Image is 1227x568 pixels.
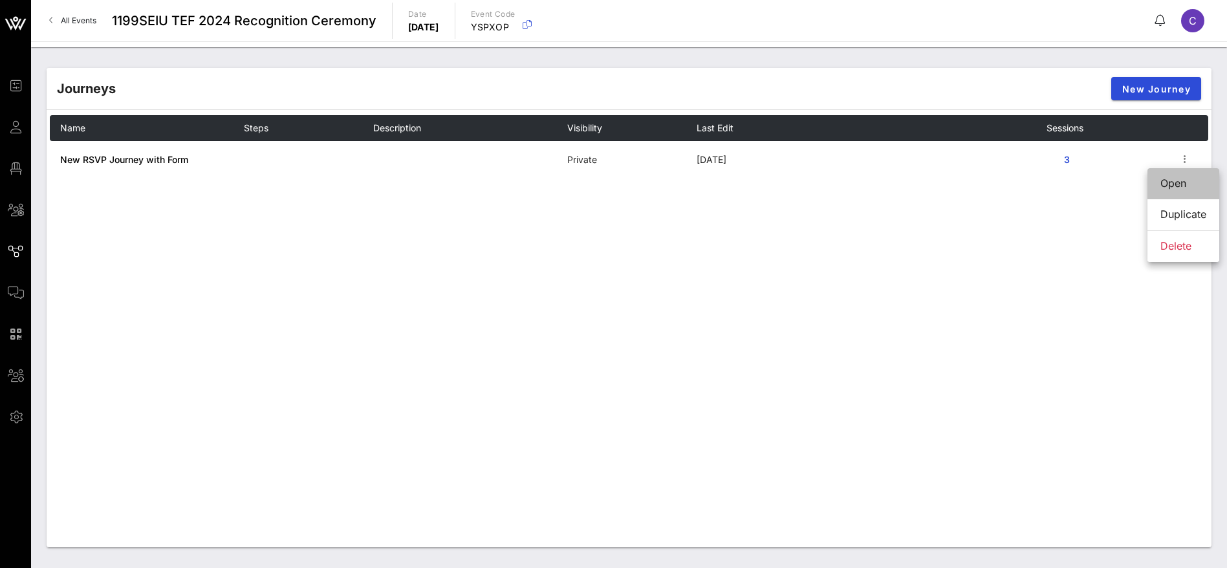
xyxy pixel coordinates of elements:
div: C [1181,9,1204,32]
th: Visibility: Not sorted. Activate to sort ascending. [567,115,697,141]
p: YSPXOP [471,21,516,34]
span: Steps [244,122,268,133]
th: Name: Not sorted. Activate to sort ascending. [50,115,244,141]
p: [DATE] [408,21,439,34]
button: 3 [1047,147,1088,171]
span: 1199SEIU TEF 2024 Recognition Ceremony [112,11,376,30]
p: Date [408,8,439,21]
span: All Events [61,16,96,25]
span: Visibility [567,122,602,133]
span: Sessions [1047,122,1083,133]
span: C [1189,14,1197,27]
a: New RSVP Journey with Form [60,154,188,165]
p: Event Code [471,8,516,21]
a: All Events [41,10,104,31]
div: Journeys [57,79,116,98]
th: Description: Not sorted. Activate to sort ascending. [373,115,567,141]
span: Name [60,122,85,133]
span: New Journey [1122,83,1191,94]
span: Private [567,154,597,165]
div: Duplicate [1160,208,1206,221]
span: 3 [1057,154,1078,165]
th: Sessions: Not sorted. Activate to sort ascending. [1047,115,1176,141]
button: New Journey [1111,77,1201,100]
div: Delete [1160,240,1206,252]
th: Steps [244,115,373,141]
span: Description [373,122,421,133]
th: Last Edit: Not sorted. Activate to sort ascending. [697,115,1047,141]
span: [DATE] [697,154,726,165]
span: Last Edit [697,122,733,133]
div: Open [1160,177,1206,190]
